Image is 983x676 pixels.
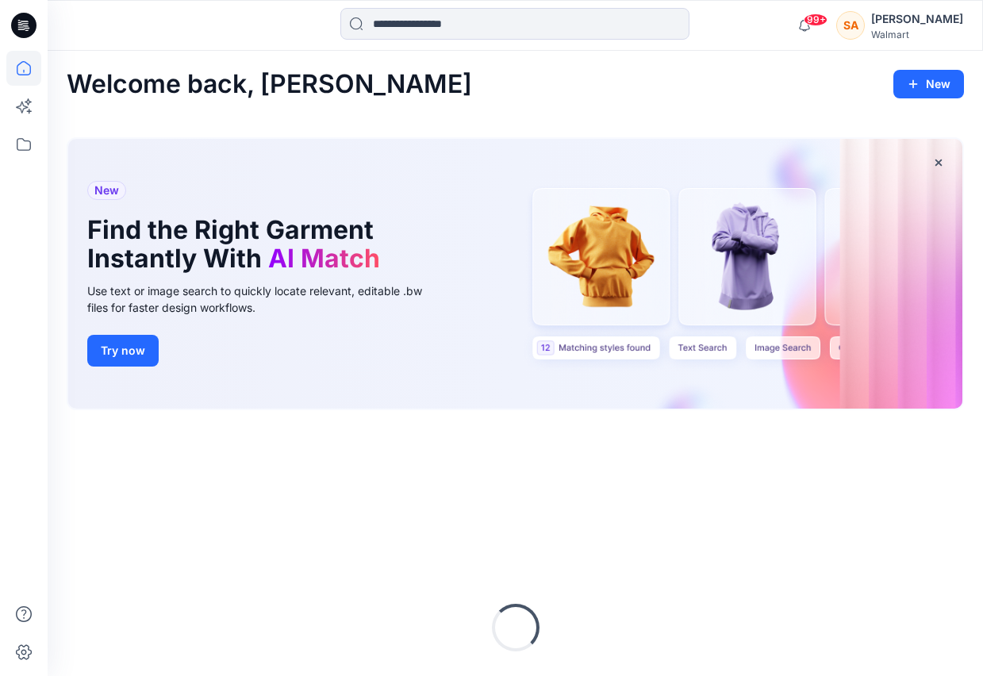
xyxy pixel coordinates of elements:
[804,13,827,26] span: 99+
[87,335,159,367] button: Try now
[94,181,119,200] span: New
[87,216,420,273] h1: Find the Right Garment Instantly With
[893,70,964,98] button: New
[67,70,472,99] h2: Welcome back, [PERSON_NAME]
[871,10,963,29] div: [PERSON_NAME]
[268,243,380,274] span: AI Match
[87,282,444,316] div: Use text or image search to quickly locate relevant, editable .bw files for faster design workflows.
[871,29,963,40] div: Walmart
[836,11,865,40] div: SA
